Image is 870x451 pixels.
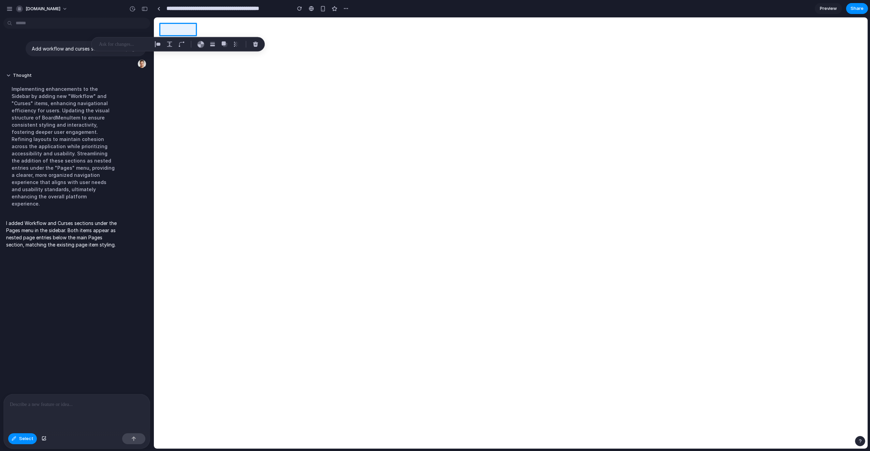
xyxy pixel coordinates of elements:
[815,3,842,14] a: Preview
[13,3,71,14] button: [DOMAIN_NAME]
[26,5,60,12] span: [DOMAIN_NAME]
[846,3,868,14] button: Share
[851,5,864,12] span: Share
[6,81,120,211] div: Implementing enhancements to the Sidebar by adding new "Workflow" and "Curses" items, enhancing n...
[8,433,37,444] button: Select
[32,45,140,52] p: Add workflow and curses sections under pages
[6,220,120,248] p: I added Workflow and Curses sections under the Pages menu in the sidebar. Both items appear as ne...
[820,5,837,12] span: Preview
[19,435,33,442] span: Select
